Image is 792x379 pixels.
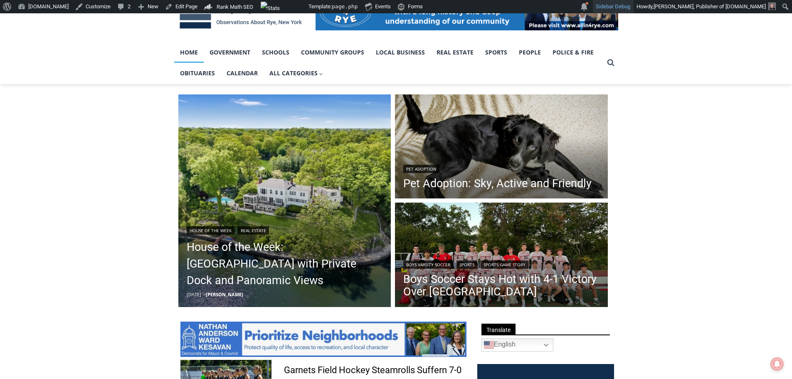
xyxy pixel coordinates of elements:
div: 5 [87,70,91,79]
span: Translate [481,324,516,335]
div: "The first chef I interviewed talked about coming to [GEOGRAPHIC_DATA] from [GEOGRAPHIC_DATA] in ... [210,0,393,81]
div: | | [403,259,600,269]
a: Pet Adoption: Sky, Active and Friendly [403,177,592,190]
img: 13 Kirby Lane, Rye [178,94,391,307]
nav: Primary Navigation [174,42,603,84]
a: Garnets Field Hockey Steamrolls Suffern 7-0 [284,364,461,377]
a: Real Estate [238,226,269,235]
a: Read More Boys Soccer Stays Hot with 4-1 Victory Over Eastchester [395,203,608,309]
a: House of the Week [187,226,234,235]
a: Local Business [370,42,431,63]
img: [PHOTO; Sky. Contributed.] [395,94,608,201]
a: Intern @ [DOMAIN_NAME] [200,81,403,104]
h4: [PERSON_NAME] Read Sanctuary Fall Fest: [DATE] [7,84,111,103]
button: View Search Form [603,55,618,70]
img: Views over 48 hours. Click for more Jetpack Stats. [261,2,307,12]
a: Sports [479,42,513,63]
a: Boys Varsity Soccer [403,260,453,269]
a: English [481,338,553,352]
span: Rank Math SEO [217,4,253,10]
a: Police & Fire [547,42,600,63]
span: [PERSON_NAME], Publisher of [DOMAIN_NAME] [654,3,766,10]
a: Read More House of the Week: Historic Rye Waterfront Estate with Private Dock and Panoramic Views [178,94,391,307]
a: Boys Soccer Stays Hot with 4-1 Victory Over [GEOGRAPHIC_DATA] [403,273,600,298]
a: Sports [456,260,477,269]
a: Home [174,42,204,63]
a: Real Estate [431,42,479,63]
a: Pet Adoption [403,165,439,173]
a: Calendar [221,63,264,84]
a: Read More Pet Adoption: Sky, Active and Friendly [395,94,608,201]
div: unique DIY crafts [87,25,120,68]
time: [DATE] [187,291,201,297]
a: House of the Week: [GEOGRAPHIC_DATA] with Private Dock and Panoramic Views [187,239,383,289]
a: [PERSON_NAME] Read Sanctuary Fall Fest: [DATE] [0,83,124,104]
img: en [484,340,494,350]
img: (PHOTO: The Rye Boys Soccer team from their win on October 6, 2025. Credit: Daniela Arredondo.) [395,203,608,309]
a: Obituaries [174,63,221,84]
a: [PERSON_NAME] [206,291,243,297]
a: People [513,42,547,63]
a: Community Groups [295,42,370,63]
div: / [93,70,95,79]
span: – [203,291,206,297]
a: Schools [256,42,295,63]
span: page.php [332,3,358,10]
div: 6 [97,70,101,79]
div: | [187,225,383,235]
button: Child menu of All Categories [264,63,329,84]
a: Sports Game Story [481,260,528,269]
a: Government [204,42,256,63]
span: Intern @ [DOMAIN_NAME] [217,83,385,102]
